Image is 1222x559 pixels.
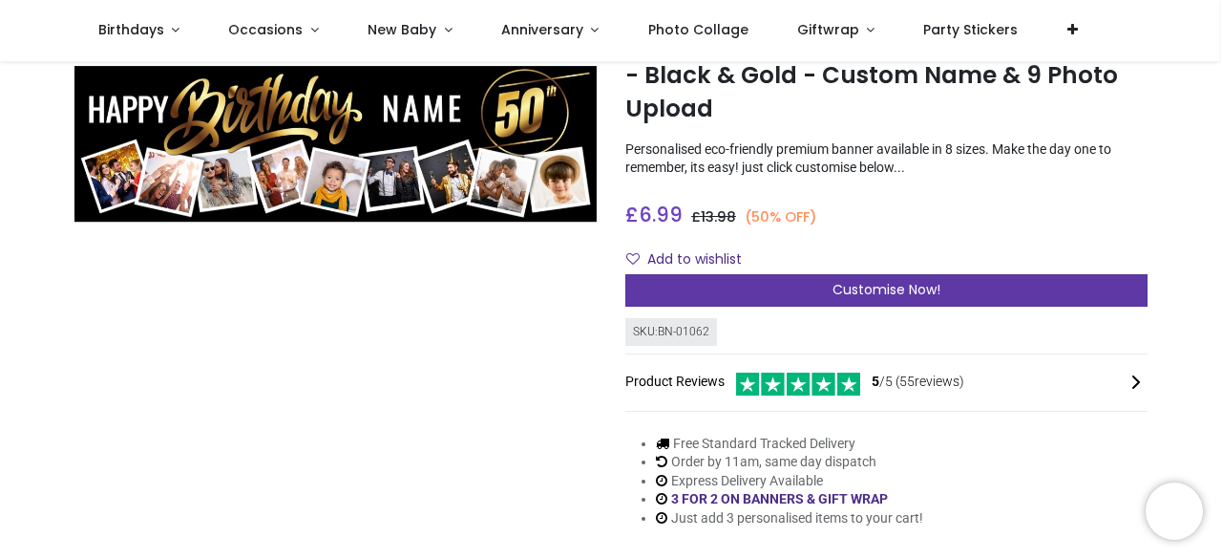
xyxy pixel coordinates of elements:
[639,201,683,228] span: 6.99
[797,20,859,39] span: Giftwrap
[701,207,736,226] span: 13.98
[872,374,879,389] span: 5
[625,140,1148,178] p: Personalised eco-friendly premium banner available in 8 sizes. Make the day one to remember, its ...
[691,207,736,226] span: £
[832,280,940,299] span: Customise Now!
[625,201,683,228] span: £
[228,20,303,39] span: Occasions
[745,207,817,227] small: (50% OFF)
[656,453,923,472] li: Order by 11am, same day dispatch
[872,373,964,392] span: /5 ( 55 reviews)
[648,20,748,39] span: Photo Collage
[625,318,717,346] div: SKU: BN-01062
[501,20,583,39] span: Anniversary
[656,509,923,528] li: Just add 3 personalised items to your cart!
[625,244,758,276] button: Add to wishlistAdd to wishlist
[98,20,164,39] span: Birthdays
[626,252,640,266] i: Add to wishlist
[625,370,1148,396] div: Product Reviews
[368,20,436,39] span: New Baby
[74,66,597,223] img: Personalised Happy 50th Birthday Banner - Black & Gold - Custom Name & 9 Photo Upload
[1146,483,1203,540] iframe: Brevo live chat
[671,491,888,506] a: 3 FOR 2 ON BANNERS & GIFT WRAP
[656,472,923,491] li: Express Delivery Available
[923,20,1018,39] span: Party Stickers
[656,435,923,454] li: Free Standard Tracked Delivery
[625,27,1148,125] h1: Personalised Happy 50th Birthday Banner - Black & Gold - Custom Name & 9 Photo Upload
